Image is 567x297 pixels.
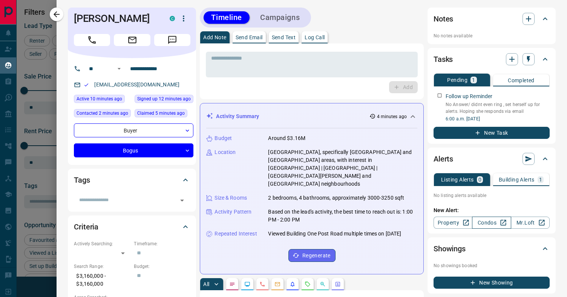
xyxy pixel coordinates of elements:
[305,281,311,287] svg: Requests
[253,11,307,24] button: Campaigns
[203,282,209,287] p: All
[203,35,226,40] p: Add Note
[268,194,404,202] p: 2 bedrooms, 4 bathrooms, approximately 3000-3250 sqft
[499,177,535,182] p: Building Alerts
[434,13,453,25] h2: Notes
[478,177,481,182] p: 0
[305,35,325,40] p: Log Call
[268,148,417,188] p: [GEOGRAPHIC_DATA], specifically [GEOGRAPHIC_DATA] and [GEOGRAPHIC_DATA] areas, with interest in [...
[434,50,550,68] div: Tasks
[272,35,296,40] p: Send Text
[434,127,550,139] button: New Task
[511,217,550,229] a: Mr.Loft
[77,95,122,103] span: Active 10 minutes ago
[134,240,190,247] p: Timeframe:
[134,263,190,270] p: Budget:
[74,12,158,25] h1: [PERSON_NAME]
[434,217,472,229] a: Property
[74,123,193,137] div: Buyer
[74,240,130,247] p: Actively Searching:
[135,109,193,120] div: Sat Sep 13 2025
[114,34,150,46] span: Email
[74,171,190,189] div: Tags
[215,230,257,238] p: Repeated Interest
[446,92,492,100] p: Follow up Reminder
[137,109,185,117] span: Claimed 5 minutes ago
[94,82,179,88] a: [EMAIL_ADDRESS][DOMAIN_NAME]
[215,148,236,156] p: Location
[74,174,90,186] h2: Tags
[206,109,417,123] div: Activity Summary4 minutes ago
[74,221,98,233] h2: Criteria
[215,208,251,216] p: Activity Pattern
[259,281,265,287] svg: Calls
[434,192,550,199] p: No listing alerts available
[215,194,247,202] p: Size & Rooms
[177,195,187,206] button: Open
[434,243,466,255] h2: Showings
[204,11,250,24] button: Timeline
[268,134,305,142] p: Around $3.16M
[74,218,190,236] div: Criteria
[236,35,263,40] p: Send Email
[508,78,535,83] p: Completed
[274,281,280,287] svg: Emails
[154,34,190,46] span: Message
[377,113,407,120] p: 4 minutes ago
[74,263,130,270] p: Search Range:
[137,95,191,103] span: Signed up 12 minutes ago
[434,262,550,269] p: No showings booked
[229,281,235,287] svg: Notes
[74,143,193,157] div: Bogus
[539,177,542,182] p: 1
[74,95,131,105] div: Sat Sep 13 2025
[216,112,259,120] p: Activity Summary
[215,134,232,142] p: Budget
[290,281,296,287] svg: Listing Alerts
[434,32,550,39] p: No notes available
[320,281,326,287] svg: Opportunities
[434,53,453,65] h2: Tasks
[268,230,401,238] p: Viewed Building One Post Road multiple times on [DATE]
[446,115,550,122] p: 6:00 a.m. [DATE]
[74,270,130,290] p: $3,160,000 - $3,160,000
[472,77,475,83] p: 1
[115,64,124,73] button: Open
[434,206,550,214] p: New Alert:
[434,240,550,258] div: Showings
[447,77,467,83] p: Pending
[170,16,175,21] div: condos.ca
[446,101,550,115] p: No Answer/ didnt even ring , set herself up for alerts. Hoping she responds via email
[434,150,550,168] div: Alerts
[135,95,193,105] div: Sat Sep 13 2025
[244,281,250,287] svg: Lead Browsing Activity
[288,249,336,262] button: Regenerate
[335,281,341,287] svg: Agent Actions
[74,34,110,46] span: Call
[434,277,550,289] button: New Showing
[74,109,131,120] div: Sat Sep 13 2025
[441,177,474,182] p: Listing Alerts
[434,10,550,28] div: Notes
[268,208,417,224] p: Based on the lead's activity, the best time to reach out is: 1:00 PM - 2:00 PM
[84,82,89,88] svg: Email Valid
[77,109,128,117] span: Contacted 2 minutes ago
[472,217,511,229] a: Condos
[434,153,453,165] h2: Alerts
